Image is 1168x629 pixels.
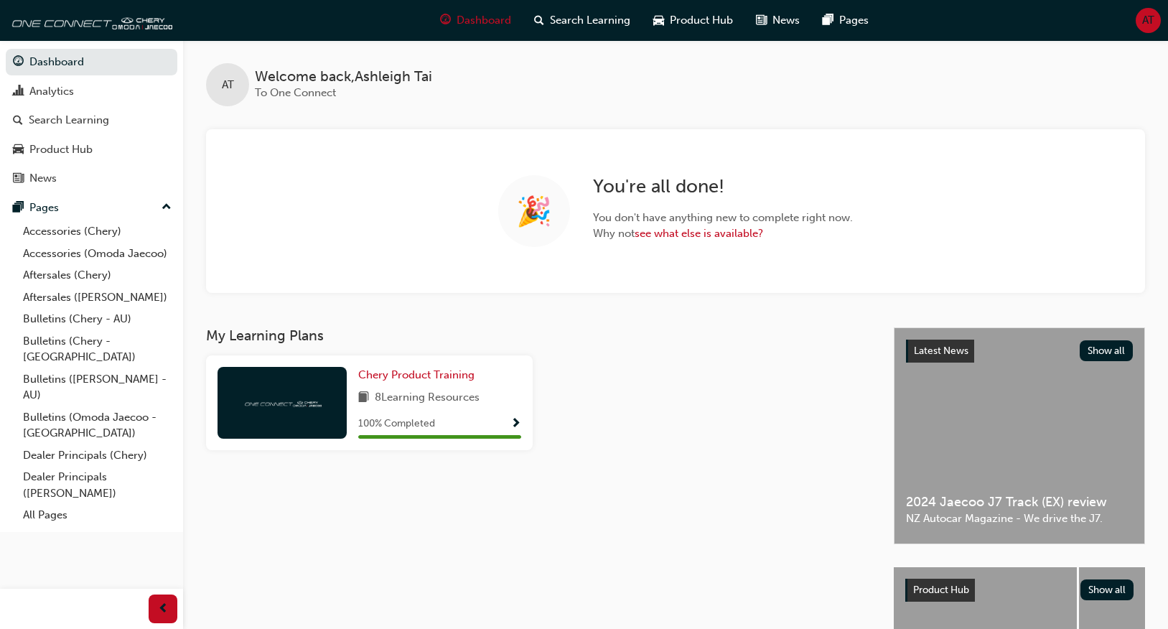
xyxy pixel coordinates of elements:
iframe: Intercom live chat [1119,580,1154,615]
button: AT [1136,8,1161,33]
a: Aftersales ([PERSON_NAME]) [17,286,177,309]
span: You don ' t have anything new to complete right now. [593,210,853,226]
span: 100 % Completed [358,416,435,432]
a: news-iconNews [744,6,811,35]
a: Product Hub [6,136,177,163]
h2: You ' re all done! [593,175,853,198]
span: To One Connect [255,86,336,99]
a: Dealer Principals (Chery) [17,444,177,467]
button: DashboardAnalyticsSearch LearningProduct HubNews [6,46,177,195]
a: Bulletins (Chery - AU) [17,308,177,330]
a: Search Learning [6,107,177,134]
img: oneconnect [243,396,322,409]
a: Chery Product Training [358,367,480,383]
span: pages-icon [13,202,24,215]
button: Show all [1080,340,1134,361]
div: Pages [29,200,59,216]
span: prev-icon [158,600,169,618]
span: Why not [593,225,853,242]
div: Analytics [29,83,74,100]
span: pages-icon [823,11,833,29]
span: chart-icon [13,85,24,98]
div: Product Hub [29,141,93,158]
a: News [6,165,177,192]
span: car-icon [13,144,24,157]
a: pages-iconPages [811,6,880,35]
h3: My Learning Plans [206,327,871,344]
span: News [772,12,800,29]
span: 🎉 [516,203,552,220]
a: search-iconSearch Learning [523,6,642,35]
span: 2024 Jaecoo J7 Track (EX) review [906,494,1133,511]
span: news-icon [756,11,767,29]
a: Bulletins (Chery - [GEOGRAPHIC_DATA]) [17,330,177,368]
a: Bulletins ([PERSON_NAME] - AU) [17,368,177,406]
span: Show Progress [510,418,521,431]
img: oneconnect [7,6,172,34]
span: Product Hub [670,12,733,29]
span: news-icon [13,172,24,185]
a: Accessories (Omoda Jaecoo) [17,243,177,265]
a: car-iconProduct Hub [642,6,744,35]
span: Search Learning [550,12,630,29]
button: Show all [1080,579,1134,600]
a: Product HubShow all [905,579,1134,602]
span: Latest News [914,345,968,357]
a: Aftersales (Chery) [17,264,177,286]
a: Accessories (Chery) [17,220,177,243]
button: Show Progress [510,415,521,433]
a: Latest NewsShow all2024 Jaecoo J7 Track (EX) reviewNZ Autocar Magazine - We drive the J7. [894,327,1145,544]
div: News [29,170,57,187]
a: Analytics [6,78,177,105]
span: guage-icon [13,56,24,69]
span: Product Hub [913,584,969,596]
a: All Pages [17,504,177,526]
span: Welcome back , Ashleigh Tai [255,69,432,85]
a: Latest NewsShow all [906,340,1133,363]
a: Bulletins (Omoda Jaecoo - [GEOGRAPHIC_DATA]) [17,406,177,444]
button: Pages [6,195,177,221]
span: NZ Autocar Magazine - We drive the J7. [906,511,1133,527]
div: Search Learning [29,112,109,129]
span: Chery Product Training [358,368,475,381]
span: Dashboard [457,12,511,29]
span: AT [222,77,234,93]
span: AT [1142,12,1154,29]
span: 8 Learning Resources [375,389,480,407]
a: guage-iconDashboard [429,6,523,35]
span: search-icon [13,114,23,127]
span: car-icon [653,11,664,29]
span: guage-icon [440,11,451,29]
a: Dealer Principals ([PERSON_NAME]) [17,466,177,504]
span: Pages [839,12,869,29]
a: Dashboard [6,49,177,75]
span: search-icon [534,11,544,29]
span: book-icon [358,389,369,407]
span: up-icon [162,198,172,217]
a: see what else is available? [635,227,763,240]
